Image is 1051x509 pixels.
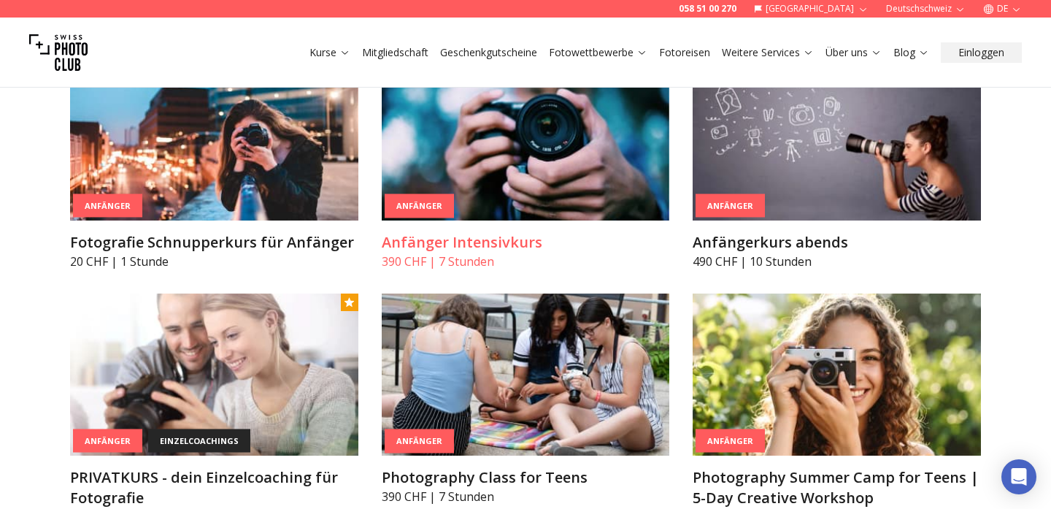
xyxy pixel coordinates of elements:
[73,194,142,218] div: Anfänger
[385,194,454,218] div: Anfänger
[382,488,670,505] p: 390 CHF | 7 Stunden
[70,232,358,253] h3: Fotografie Schnupperkurs für Anfänger
[70,294,358,456] img: PRIVATKURS - dein Einzelcoaching für Fotografie
[70,467,358,508] h3: PRIVATKURS - dein Einzelcoaching für Fotografie
[820,42,888,63] button: Über uns
[70,253,358,270] p: 20 CHF | 1 Stunde
[29,23,88,82] img: Swiss photo club
[693,253,981,270] p: 490 CHF | 10 Stunden
[693,58,981,221] img: Anfängerkurs abends
[382,294,670,505] a: Photography Class for TeensAnfängerPhotography Class for Teens390 CHF | 7 Stunden
[722,45,814,60] a: Weitere Services
[693,232,981,253] h3: Anfängerkurs abends
[659,45,710,60] a: Fotoreisen
[825,45,882,60] a: Über uns
[70,58,358,270] a: Fotografie Schnupperkurs für AnfängerAnfängerFotografie Schnupperkurs für Anfänger20 CHF | 1 Stunde
[693,294,981,456] img: Photography Summer Camp for Teens | 5-Day Creative Workshop
[893,45,929,60] a: Blog
[696,194,765,218] div: Anfänger
[304,42,356,63] button: Kurse
[70,58,358,221] img: Fotografie Schnupperkurs für Anfänger
[543,42,653,63] button: Fotowettbewerbe
[679,3,736,15] a: 058 51 00 270
[653,42,716,63] button: Fotoreisen
[309,45,350,60] a: Kurse
[888,42,935,63] button: Blog
[941,42,1022,63] button: Einloggen
[382,232,670,253] h3: Anfänger Intensivkurs
[716,42,820,63] button: Weitere Services
[73,429,142,453] div: Anfänger
[385,429,454,453] div: Anfänger
[382,467,670,488] h3: Photography Class for Teens
[362,45,428,60] a: Mitgliedschaft
[382,58,670,270] a: Anfänger IntensivkursAnfängerAnfänger Intensivkurs390 CHF | 7 Stunden
[148,429,250,453] div: einzelcoachings
[434,42,543,63] button: Geschenkgutscheine
[693,467,981,508] h3: Photography Summer Camp for Teens | 5-Day Creative Workshop
[356,42,434,63] button: Mitgliedschaft
[382,253,670,270] p: 390 CHF | 7 Stunden
[440,45,537,60] a: Geschenkgutscheine
[382,294,670,456] img: Photography Class for Teens
[696,429,765,453] div: Anfänger
[1001,459,1036,494] div: Open Intercom Messenger
[693,58,981,270] a: Anfängerkurs abendsAnfängerAnfängerkurs abends490 CHF | 10 Stunden
[549,45,647,60] a: Fotowettbewerbe
[382,58,670,221] img: Anfänger Intensivkurs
